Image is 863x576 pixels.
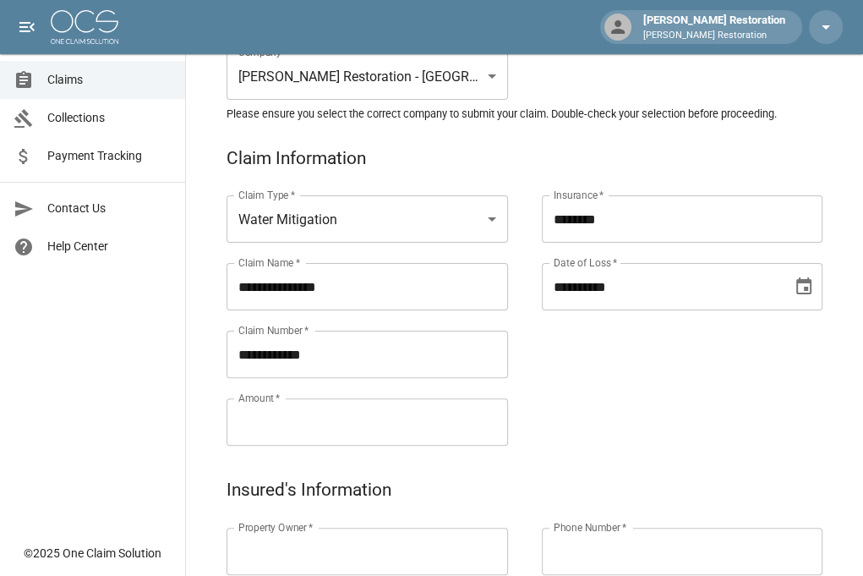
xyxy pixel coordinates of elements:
span: Collections [47,109,172,127]
span: Help Center [47,238,172,255]
span: Contact Us [47,200,172,217]
label: Date of Loss [554,255,617,270]
label: Claim Number [238,323,309,337]
button: open drawer [10,10,44,44]
img: ocs-logo-white-transparent.png [51,10,118,44]
label: Claim Name [238,255,300,270]
p: [PERSON_NAME] Restoration [643,29,785,43]
label: Phone Number [554,520,626,535]
h5: Please ensure you select the correct company to submit your claim. Double-check your selection be... [227,107,822,121]
div: Water Mitigation [227,195,508,243]
div: [PERSON_NAME] Restoration - [GEOGRAPHIC_DATA] [227,52,508,100]
span: Claims [47,71,172,89]
button: Choose date, selected date is Jul 30, 2025 [787,270,821,304]
label: Property Owner [238,520,314,535]
div: © 2025 One Claim Solution [24,545,161,562]
div: [PERSON_NAME] Restoration [636,12,792,42]
label: Claim Type [238,188,295,202]
label: Insurance [554,188,604,202]
span: Payment Tracking [47,147,172,165]
label: Amount [238,391,281,405]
